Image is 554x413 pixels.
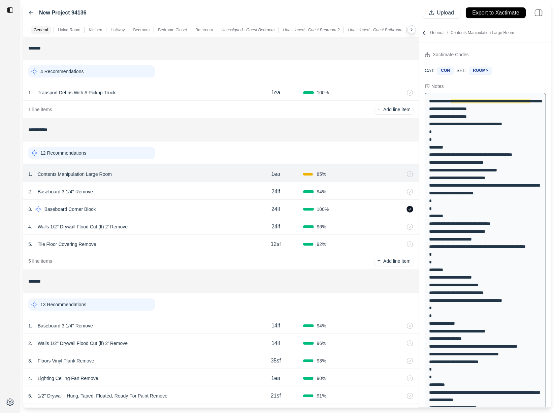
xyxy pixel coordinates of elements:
[445,30,451,35] span: /
[425,67,434,74] p: CAT:
[375,256,413,266] button: +Add line item
[271,357,281,365] p: 35sf
[317,241,326,248] span: 92 %
[195,27,213,33] p: Bathroom
[34,27,48,33] p: General
[469,67,491,74] div: ROOM>
[28,375,32,382] p: 4 .
[433,51,469,59] div: Xactimate Codes
[110,27,125,33] p: Hallway
[40,301,86,308] p: 13 Recommendations
[35,339,130,348] p: Walls 1/2'' Drywall Flood Cut (lf) 2' Remove
[317,340,326,347] span: 96 %
[28,322,32,329] p: 1 .
[28,392,32,399] p: 5 .
[42,204,99,214] p: Baseboard Corner Block
[317,375,326,382] span: 90 %
[317,206,329,213] span: 100 %
[89,27,102,33] p: Kitchen
[317,89,329,96] span: 100 %
[317,357,326,364] span: 93 %
[35,321,96,330] p: Baseboard 3 1/4'' Remove
[271,205,280,213] p: 24lf
[35,169,115,179] p: Contents Manipulation Large Room
[348,27,402,33] p: Unassigned - Guest Bathroom
[28,89,32,96] p: 1 .
[422,7,460,18] button: Upload
[28,188,32,195] p: 2 .
[317,322,326,329] span: 94 %
[40,68,84,75] p: 4 Recommendations
[28,258,52,264] p: 5 line items
[39,9,87,17] label: New Project 94136
[375,105,413,114] button: +Add line item
[271,374,280,382] p: 1ea
[437,9,454,17] p: Upload
[271,392,281,400] p: 21sf
[35,88,118,97] p: Transport Debris With A Pickup Truck
[271,89,280,97] p: 1ea
[317,392,326,399] span: 91 %
[431,83,444,90] div: Notes
[271,170,280,178] p: 1ea
[271,240,281,248] p: 12sf
[58,27,80,33] p: Living Room
[466,7,526,18] button: Export to Xactimate
[271,339,280,347] p: 14lf
[28,206,32,213] p: 3 .
[317,223,326,230] span: 96 %
[158,27,187,33] p: Bedroom Closet
[28,106,52,113] p: 1 line items
[133,27,150,33] p: Bedroom
[271,188,280,196] p: 24lf
[456,67,466,74] p: SEL:
[221,27,274,33] p: Unassigned - Guest Bedroom
[472,9,519,17] p: Export to Xactimate
[378,257,381,265] p: +
[378,105,381,113] p: +
[40,150,86,156] p: 12 Recommendations
[35,374,101,383] p: Lighting Ceiling Fan Remove
[7,7,13,13] img: toggle sidebar
[383,258,411,264] p: Add line item
[317,188,326,195] span: 94 %
[383,106,411,113] p: Add line item
[35,391,170,401] p: 1/2" Drywall - Hung, Taped, Floated, Ready For Paint Remove
[28,223,32,230] p: 4 .
[28,340,32,347] p: 2 .
[437,67,454,74] div: CON
[28,171,32,178] p: 1 .
[35,187,96,196] p: Baseboard 3 1/4'' Remove
[28,357,32,364] p: 3 .
[531,5,546,20] img: right-panel.svg
[430,30,514,35] p: General
[283,27,339,33] p: Unassigned - Guest Bedroom 2
[35,222,130,231] p: Walls 1/2'' Drywall Flood Cut (lf) 2' Remove
[317,171,326,178] span: 85 %
[271,223,280,231] p: 24lf
[28,241,32,248] p: 5 .
[451,30,514,35] span: Contents Manipulation Large Room
[271,322,280,330] p: 14lf
[35,240,99,249] p: Tile Floor Covering Remove
[35,356,97,366] p: Floors Vinyl Plank Remove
